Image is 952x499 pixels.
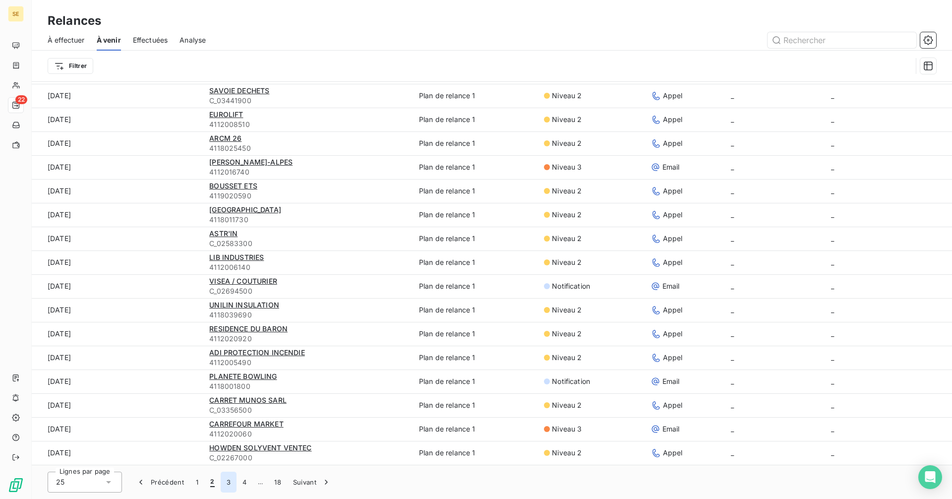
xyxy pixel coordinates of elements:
span: À venir [97,35,121,45]
td: Plan de relance 1 [413,227,538,250]
td: [DATE] [32,274,203,298]
span: _ [831,163,834,171]
span: Appel [663,234,683,244]
span: _ [731,115,734,124]
img: Logo LeanPay [8,477,24,493]
span: Niveau 2 [552,305,582,315]
span: _ [831,187,834,195]
button: 4 [237,472,252,493]
td: [DATE] [32,298,203,322]
span: Appel [663,305,683,315]
span: Niveau 2 [552,448,582,458]
span: _ [731,425,734,433]
span: 4112006140 [209,262,407,272]
span: VISEA / COUTURIER [209,277,277,285]
span: 25 [56,477,64,487]
span: 4118011730 [209,215,407,225]
span: _ [831,448,834,457]
td: Plan de relance 1 [413,274,538,298]
span: ARCM 26 [209,134,241,142]
span: 4112008510 [209,120,407,129]
td: Plan de relance 1 [413,346,538,370]
span: Niveau 2 [552,329,582,339]
span: RESIDENCE DU BARON [209,324,288,333]
span: _ [731,377,734,385]
span: _ [731,210,734,219]
span: _ [831,353,834,362]
span: PLANETE BOWLING [209,372,277,380]
span: Appel [663,257,683,267]
span: C_02267000 [209,453,407,463]
span: Niveau 2 [552,138,582,148]
td: [DATE] [32,203,203,227]
td: Plan de relance 1 [413,298,538,322]
td: [DATE] [32,84,203,108]
button: Filtrer [48,58,93,74]
button: Suivant [287,472,337,493]
span: _ [831,139,834,147]
span: Appel [663,448,683,458]
td: Plan de relance 1 [413,250,538,274]
button: 1 [190,472,204,493]
span: _ [731,139,734,147]
td: [DATE] [32,155,203,179]
span: _ [731,187,734,195]
span: _ [831,282,834,290]
span: Effectuées [133,35,168,45]
span: _ [731,329,734,338]
button: 18 [268,472,287,493]
span: Niveau 2 [552,91,582,101]
span: Appel [663,138,683,148]
span: Appel [663,329,683,339]
td: [DATE] [32,179,203,203]
span: Notification [552,281,590,291]
span: Email [662,162,680,172]
td: Plan de relance 1 [413,417,538,441]
td: [DATE] [32,108,203,131]
span: C_02583300 [209,239,407,249]
span: _ [731,91,734,100]
span: EUROLIFT [209,110,243,119]
td: [DATE] [32,322,203,346]
span: Niveau 3 [552,424,582,434]
span: Niveau 3 [552,162,582,172]
span: HOWDEN SOLYVENT VENTEC [209,443,311,452]
span: Niveau 2 [552,353,582,363]
span: C_03356500 [209,405,407,415]
button: 3 [221,472,237,493]
span: _ [731,306,734,314]
input: Rechercher [768,32,916,48]
span: Email [662,281,680,291]
span: Appel [663,400,683,410]
span: _ [731,163,734,171]
div: SE [8,6,24,22]
td: [DATE] [32,441,203,465]
span: _ [831,258,834,266]
span: Niveau 2 [552,210,582,220]
span: ADI PROTECTION INCENDIE [209,348,304,357]
span: UNILIN INSULATION [209,301,279,309]
td: [DATE] [32,250,203,274]
button: 2 [204,472,220,493]
span: 4112016740 [209,167,407,177]
button: Précédent [130,472,190,493]
span: Niveau 2 [552,257,582,267]
td: Plan de relance 1 [413,441,538,465]
span: _ [831,425,834,433]
td: [DATE] [32,131,203,155]
span: Niveau 2 [552,400,582,410]
span: Email [662,376,680,386]
span: _ [731,401,734,409]
span: Notification [552,376,590,386]
span: SAVOIE DECHETS [209,86,269,95]
div: Open Intercom Messenger [918,465,942,489]
td: Plan de relance 1 [413,108,538,131]
span: Email [662,424,680,434]
span: CARRET MUNOS SARL [209,396,287,404]
td: Plan de relance 1 [413,179,538,203]
span: C_03441900 [209,96,407,106]
td: Plan de relance 1 [413,203,538,227]
span: _ [831,91,834,100]
span: ASTR'IN [209,229,238,238]
span: _ [731,448,734,457]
